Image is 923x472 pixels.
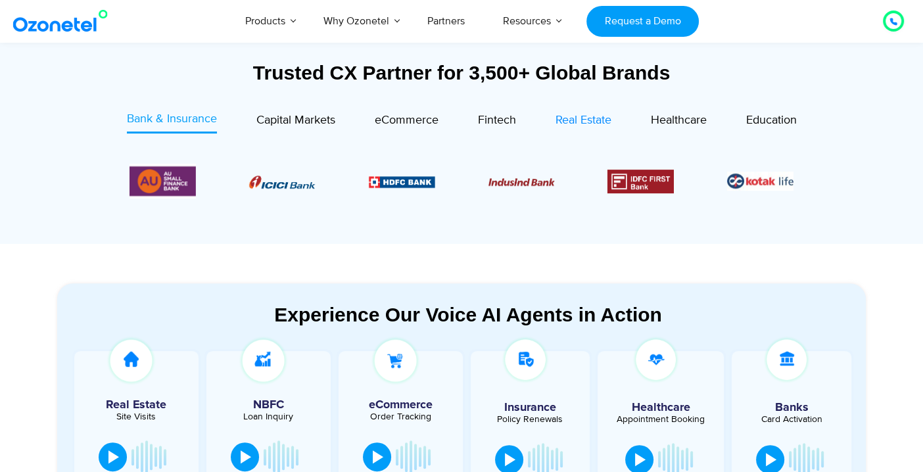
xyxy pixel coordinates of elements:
[256,110,335,133] a: Capital Markets
[130,164,793,199] div: Image Carousel
[746,110,797,133] a: Education
[738,402,845,413] h5: Banks
[488,174,554,189] div: 3 / 6
[556,110,611,133] a: Real Estate
[727,172,793,191] img: Picture26.jpg
[130,164,196,199] img: Picture13.png
[81,412,192,421] div: Site Visits
[130,164,196,199] div: 6 / 6
[127,110,217,133] a: Bank & Insurance
[213,412,324,421] div: Loan Inquiry
[651,110,707,133] a: Healthcare
[651,113,707,128] span: Healthcare
[249,174,316,189] div: 1 / 6
[256,113,335,128] span: Capital Markets
[127,112,217,126] span: Bank & Insurance
[478,113,516,128] span: Fintech
[607,415,714,424] div: Appointment Booking
[213,399,324,411] h5: NBFC
[345,399,456,411] h5: eCommerce
[375,113,438,128] span: eCommerce
[345,412,456,421] div: Order Tracking
[477,415,584,424] div: Policy Renewals
[369,176,435,187] img: Picture9.png
[586,6,699,37] a: Request a Demo
[727,172,793,191] div: 5 / 6
[746,113,797,128] span: Education
[57,61,866,84] div: Trusted CX Partner for 3,500+ Global Brands
[607,170,674,193] div: 4 / 6
[556,113,611,128] span: Real Estate
[607,402,714,413] h5: Healthcare
[375,110,438,133] a: eCommerce
[477,402,584,413] h5: Insurance
[607,170,674,193] img: Picture12.png
[81,399,192,411] h5: Real Estate
[70,303,866,326] div: Experience Our Voice AI Agents in Action
[738,415,845,424] div: Card Activation
[478,110,516,133] a: Fintech
[369,174,435,189] div: 2 / 6
[249,176,316,189] img: Picture8.png
[488,178,554,186] img: Picture10.png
